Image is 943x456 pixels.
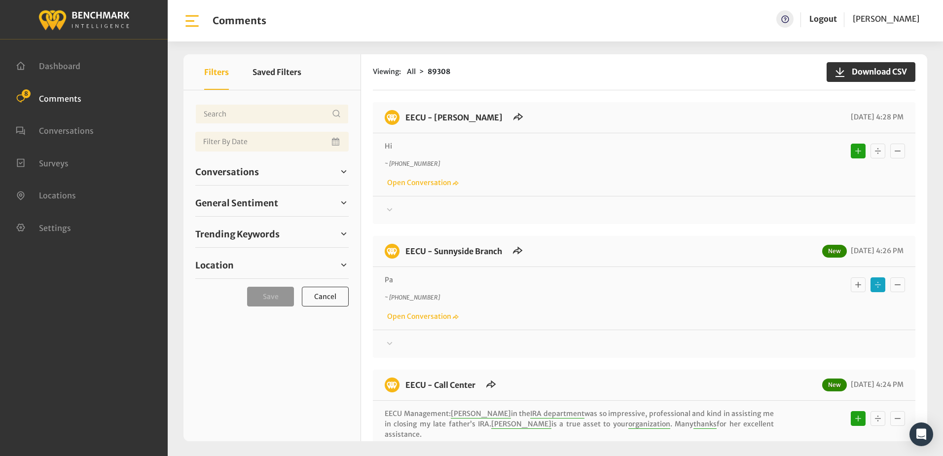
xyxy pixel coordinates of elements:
span: [DATE] 4:26 PM [848,246,904,255]
a: Conversations [16,125,94,135]
span: Conversations [195,165,259,179]
span: Comments [39,93,81,103]
a: Open Conversation [385,312,459,321]
img: bar [183,12,201,30]
button: Download CSV [827,62,915,82]
span: General Sentiment [195,196,278,210]
span: [PERSON_NAME] [853,14,919,24]
a: EECU - [PERSON_NAME] [405,113,503,122]
span: [PERSON_NAME] [451,409,511,418]
a: Trending Keywords [195,227,349,241]
a: Comments 8 [16,93,81,103]
div: Open Intercom Messenger [909,422,933,446]
span: New [822,379,847,391]
span: Conversations [39,126,94,136]
a: Conversations [195,164,349,179]
a: EECU - Sunnyside Branch [405,246,502,256]
span: thanks [693,419,717,429]
img: benchmark [385,244,399,259]
span: All [407,67,416,76]
i: ~ [PHONE_NUMBER] [385,160,440,167]
div: Basic example [848,409,907,428]
h6: EECU - Sunnyside Branch [399,244,508,259]
p: Hi [385,141,774,152]
a: Location [195,258,349,272]
span: Dashboard [39,61,80,71]
button: Cancel [302,287,349,306]
img: benchmark [385,110,399,125]
span: Viewing: [373,67,401,77]
div: Basic example [848,275,907,295]
button: Open Calendar [330,132,343,152]
strong: 89308 [428,67,450,76]
span: Trending Keywords [195,228,280,241]
span: [DATE] 4:28 PM [848,113,904,121]
h6: EECU - Call Center [399,378,481,392]
p: EECU Management: in the was so impressive, professional and kind in assisting me in closing my la... [385,409,774,440]
a: Open Conversation [385,178,459,187]
h6: EECU - Demaree Branch [399,110,508,125]
h1: Comments [213,15,266,27]
button: Filters [204,54,229,90]
p: Pa [385,275,774,285]
a: Surveys [16,157,69,167]
span: 8 [22,89,31,98]
a: Settings [16,222,71,232]
a: General Sentiment [195,195,349,210]
a: Dashboard [16,60,80,70]
span: IRA department [530,409,584,418]
span: Locations [39,190,76,200]
span: [DATE] 4:24 PM [848,380,904,389]
button: Saved Filters [253,54,301,90]
span: Settings [39,223,71,232]
input: Username [195,104,349,124]
span: New [822,245,847,258]
a: EECU - Call Center [405,380,475,390]
span: organization [628,419,670,429]
div: Basic example [848,141,907,161]
span: [PERSON_NAME] [491,419,551,429]
img: benchmark [385,378,399,392]
img: benchmark [38,7,130,32]
a: Locations [16,190,76,199]
a: [PERSON_NAME] [853,10,919,28]
i: ~ [PHONE_NUMBER] [385,294,440,301]
a: Logout [809,14,837,24]
a: Logout [809,10,837,28]
span: Download CSV [846,66,907,77]
span: Location [195,259,234,272]
span: Surveys [39,158,69,168]
input: Date range input field [195,132,349,152]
